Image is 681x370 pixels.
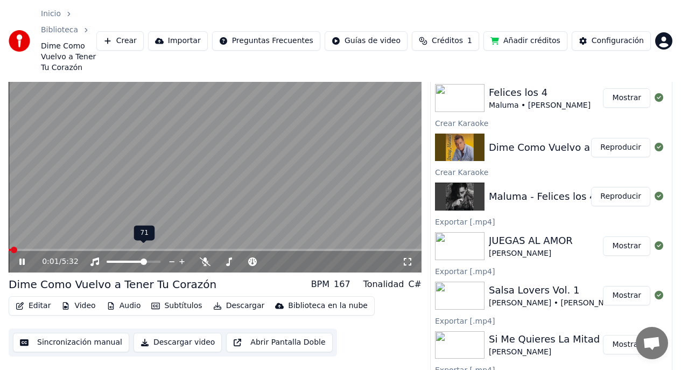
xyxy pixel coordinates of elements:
[489,248,573,259] div: [PERSON_NAME]
[311,278,329,291] div: BPM
[13,333,129,352] button: Sincronización manual
[41,9,96,73] nav: breadcrumb
[363,278,404,291] div: Tonalidad
[226,333,332,352] button: Abrir Pantalla Doble
[412,31,479,51] button: Créditos1
[489,140,676,155] div: Dime Como Vuelvo a Tener Tu Corazón
[489,85,591,100] div: Felices los 4
[489,347,600,358] div: [PERSON_NAME]
[134,226,155,241] div: 71
[603,335,650,354] button: Mostrar
[432,36,463,46] span: Créditos
[431,215,672,228] div: Exportar [.mp4]
[334,278,350,291] div: 167
[96,31,144,51] button: Crear
[489,298,623,309] div: [PERSON_NAME] • [PERSON_NAME]
[603,236,650,256] button: Mostrar
[603,286,650,305] button: Mostrar
[431,264,672,277] div: Exportar [.mp4]
[134,333,222,352] button: Descargar video
[42,256,59,267] span: 0:01
[9,277,216,292] div: Dime Como Vuelvo a Tener Tu Corazón
[42,256,68,267] div: /
[148,31,208,51] button: Importar
[572,31,651,51] button: Configuración
[147,298,206,313] button: Subtítulos
[431,165,672,178] div: Crear Karaoke
[57,298,100,313] button: Video
[209,298,269,313] button: Descargar
[591,187,650,206] button: Reproducir
[467,36,472,46] span: 1
[212,31,320,51] button: Preguntas Frecuentes
[489,233,573,248] div: JUEGAS AL AMOR
[489,100,591,111] div: Maluma • [PERSON_NAME]
[489,283,623,298] div: Salsa Lovers Vol. 1
[61,256,78,267] span: 5:32
[325,31,408,51] button: Guías de video
[41,25,78,36] a: Biblioteca
[489,332,600,347] div: Si Me Quieres La Mitad
[41,41,96,73] span: Dime Como Vuelvo a Tener Tu Corazón
[483,31,567,51] button: Añadir créditos
[11,298,55,313] button: Editar
[408,278,422,291] div: C#
[288,301,368,311] div: Biblioteca en la nube
[592,36,644,46] div: Configuración
[603,88,650,108] button: Mostrar
[431,116,672,129] div: Crear Karaoke
[41,9,61,19] a: Inicio
[102,298,145,313] button: Audio
[591,138,650,157] button: Reproducir
[9,30,30,52] img: youka
[636,327,668,359] div: Chat abierto
[431,314,672,327] div: Exportar [.mp4]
